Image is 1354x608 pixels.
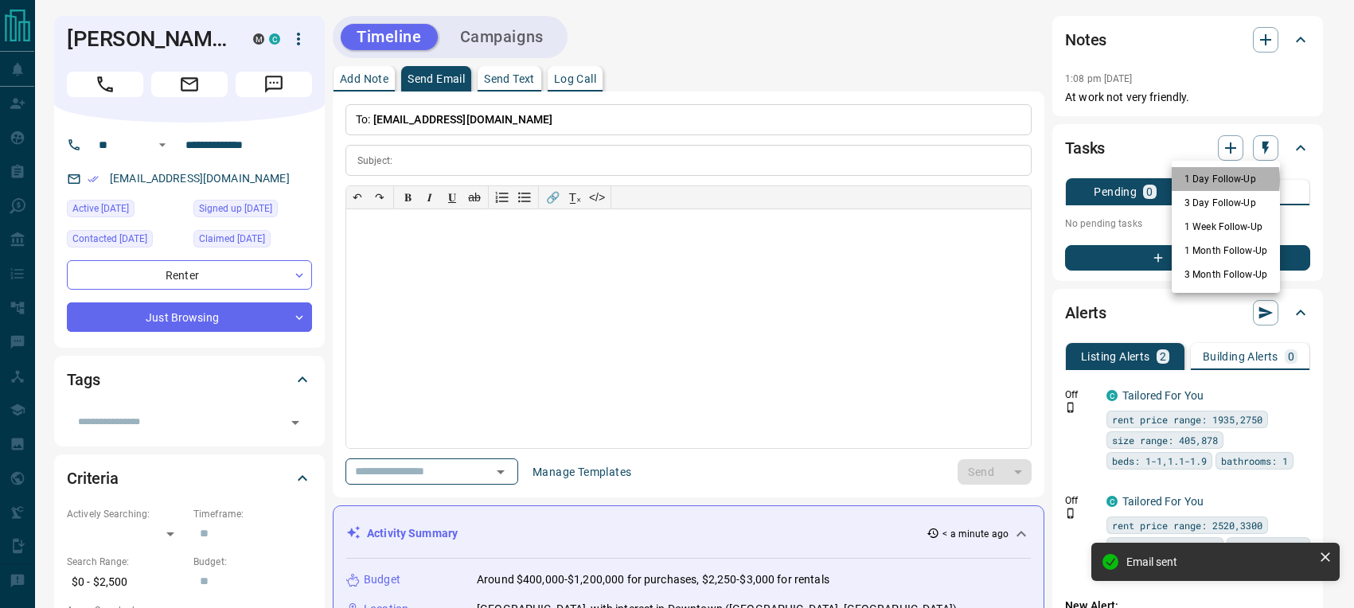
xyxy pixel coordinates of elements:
[1172,191,1280,215] li: 3 Day Follow-Up
[1172,167,1280,191] li: 1 Day Follow-Up
[1126,555,1313,568] div: Email sent
[1172,239,1280,263] li: 1 Month Follow-Up
[1172,215,1280,239] li: 1 Week Follow-Up
[1172,263,1280,286] li: 3 Month Follow-Up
